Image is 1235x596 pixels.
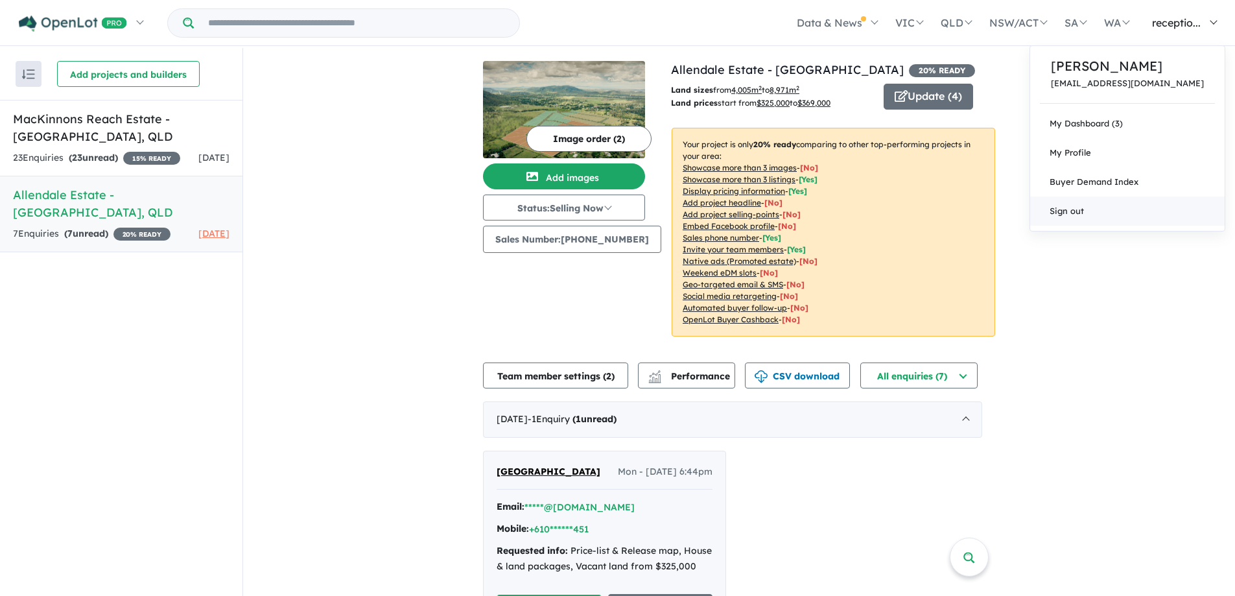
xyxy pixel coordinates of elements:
span: 23 [72,152,82,163]
input: Try estate name, suburb, builder or developer [196,9,517,37]
u: Automated buyer follow-up [683,303,787,313]
button: Image order (2) [526,126,652,152]
u: Add project selling-points [683,209,779,219]
strong: Mobile: [497,523,529,534]
span: [DATE] [198,228,229,239]
span: 20 % READY [909,64,975,77]
span: 20 % READY [113,228,171,241]
img: download icon [755,370,768,383]
p: from [671,84,874,97]
span: My Profile [1050,147,1091,158]
strong: ( unread) [572,413,617,425]
div: [DATE] [483,401,982,438]
u: $ 369,000 [797,98,830,108]
span: [GEOGRAPHIC_DATA] [497,466,600,477]
span: 15 % READY [123,152,180,165]
u: Showcase more than 3 images [683,163,797,173]
span: [ No ] [764,198,782,208]
a: [PERSON_NAME] [1051,56,1204,76]
a: Allendale Estate - [GEOGRAPHIC_DATA] [671,62,904,77]
b: 20 % ready [753,139,796,149]
strong: Requested info: [497,545,568,556]
img: line-chart.svg [649,370,661,377]
u: Weekend eDM slots [683,268,757,278]
span: [ No ] [782,209,801,219]
span: [No] [780,291,798,301]
a: [GEOGRAPHIC_DATA] [497,464,600,480]
b: Land sizes [671,85,713,95]
button: Add images [483,163,645,189]
p: start from [671,97,874,110]
u: Social media retargeting [683,291,777,301]
span: [No] [786,280,805,289]
img: Allendale Estate - Alligator Creek [483,61,645,158]
a: Sign out [1030,197,1225,226]
a: Buyer Demand Index [1030,167,1225,197]
strong: ( unread) [64,228,108,239]
u: Add project headline [683,198,761,208]
button: Status:Selling Now [483,195,645,221]
strong: Email: [497,501,524,512]
u: Invite your team members [683,244,784,254]
u: Display pricing information [683,186,785,196]
a: [EMAIL_ADDRESS][DOMAIN_NAME] [1051,78,1204,88]
h5: Allendale Estate - [GEOGRAPHIC_DATA] , QLD [13,186,229,221]
img: Openlot PRO Logo White [19,16,127,32]
u: OpenLot Buyer Cashback [683,315,779,324]
span: [DATE] [198,152,229,163]
span: [ No ] [778,221,796,231]
span: receptio... [1152,16,1201,29]
span: [ Yes ] [787,244,806,254]
a: My Dashboard (3) [1030,109,1225,138]
span: 7 [67,228,73,239]
sup: 2 [759,84,762,91]
span: [No] [760,268,778,278]
span: Performance [650,370,730,382]
span: [ No ] [800,163,818,173]
u: Showcase more than 3 listings [683,174,795,184]
strong: ( unread) [69,152,118,163]
span: [No] [790,303,808,313]
button: Update (4) [884,84,973,110]
span: to [790,98,830,108]
button: Add projects and builders [57,61,200,87]
u: Embed Facebook profile [683,221,775,231]
b: Land prices [671,98,718,108]
h5: MacKinnons Reach Estate - [GEOGRAPHIC_DATA] , QLD [13,110,229,145]
span: to [762,85,799,95]
span: [ Yes ] [799,174,817,184]
span: - 1 Enquir y [528,413,617,425]
span: [No] [799,256,817,266]
span: [ Yes ] [762,233,781,243]
sup: 2 [796,84,799,91]
u: Sales phone number [683,233,759,243]
div: Price-list & Release map, House & land packages, Vacant land from $325,000 [497,543,712,575]
img: bar-chart.svg [648,374,661,383]
u: 8,971 m [770,85,799,95]
button: Team member settings (2) [483,363,628,388]
span: 2 [606,370,611,382]
span: 1 [576,413,581,425]
u: $ 325,000 [757,98,790,108]
span: Mon - [DATE] 6:44pm [618,464,712,480]
button: All enquiries (7) [860,363,978,388]
a: My Profile [1030,138,1225,167]
button: CSV download [745,363,850,388]
u: Geo-targeted email & SMS [683,280,783,289]
span: [No] [782,315,800,324]
button: Sales Number:[PHONE_NUMBER] [483,226,661,253]
div: 7 Enquir ies [13,226,171,242]
span: [ Yes ] [788,186,807,196]
u: Native ads (Promoted estate) [683,256,796,266]
u: 4,005 m [731,85,762,95]
div: 23 Enquir ies [13,150,180,166]
img: sort.svg [22,69,35,79]
p: Your project is only comparing to other top-performing projects in your area: - - - - - - - - - -... [672,128,995,337]
button: Performance [638,363,735,388]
